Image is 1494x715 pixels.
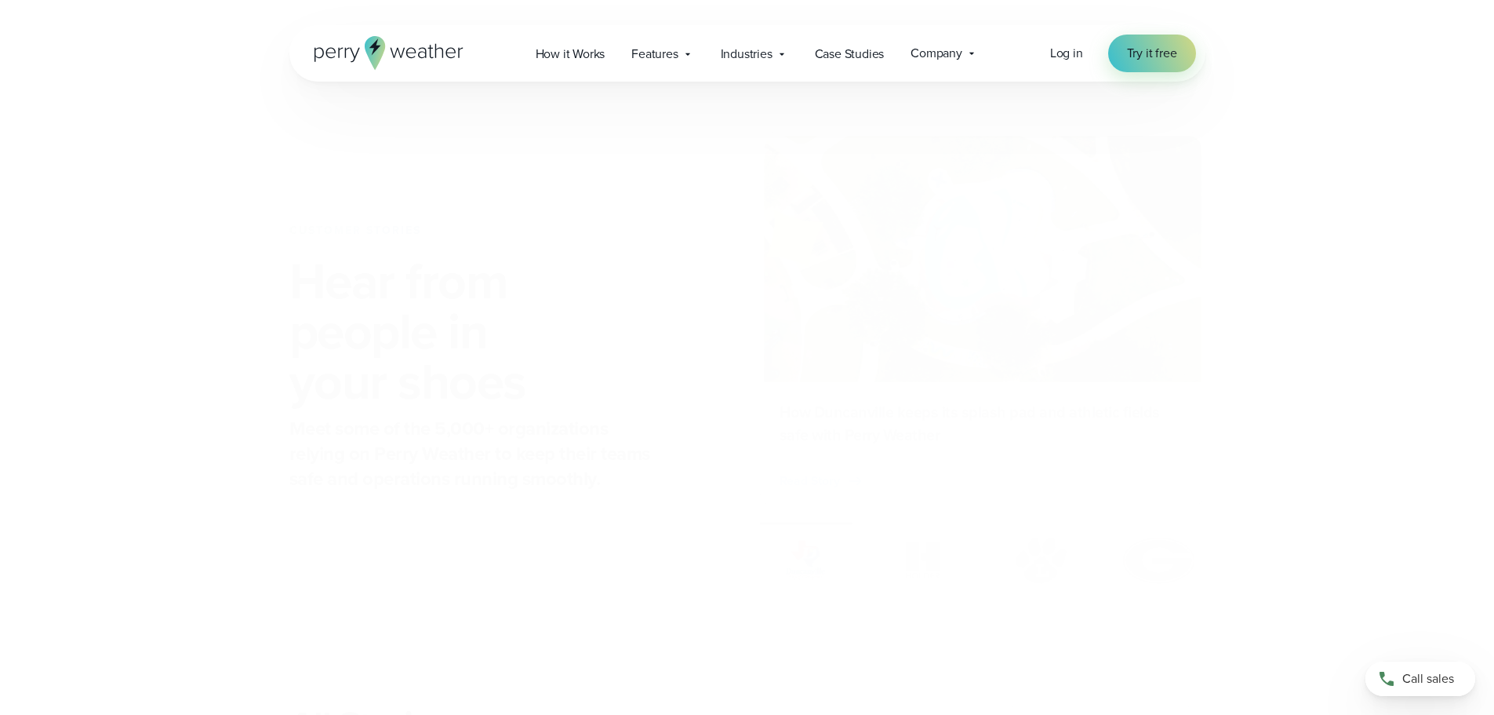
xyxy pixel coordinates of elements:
a: Try it free [1108,35,1196,72]
a: Case Studies [802,38,898,70]
span: Company [911,44,962,63]
span: Case Studies [815,45,885,64]
span: Log in [1050,44,1083,62]
span: Try it free [1127,44,1177,63]
span: Features [631,45,678,64]
span: Call sales [1402,669,1454,688]
span: Industries [721,45,772,64]
a: How it Works [522,38,619,70]
span: How it Works [536,45,605,64]
a: Log in [1050,44,1083,63]
a: Call sales [1365,662,1475,696]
